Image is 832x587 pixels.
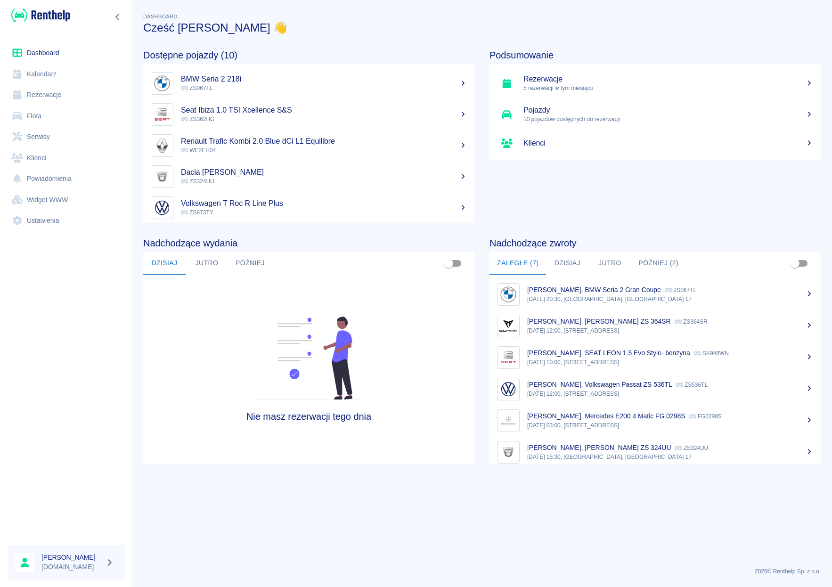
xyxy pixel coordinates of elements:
[143,68,474,99] a: ImageBMW Seria 2 218i ZS067TL
[527,453,813,461] p: [DATE] 15:30, [GEOGRAPHIC_DATA], [GEOGRAPHIC_DATA] 17
[489,130,821,156] a: Klienci
[489,99,821,130] a: Pojazdy10 pojazdów dostępnych do rezerwacji
[588,252,631,275] button: Jutro
[181,178,214,185] span: ZS324UU
[527,390,813,398] p: [DATE] 12:00, [STREET_ADDRESS]
[11,8,70,23] img: Renthelp logo
[440,254,457,272] span: Pokaż przypisane tylko do mnie
[8,126,125,147] a: Serwisy
[8,84,125,106] a: Rezerwacje
[181,147,216,154] span: WE2EH04
[527,326,813,335] p: [DATE] 12:00, [STREET_ADDRESS]
[181,106,467,115] h5: Seat Ibiza 1.0 TSI Xcellence S&S
[153,199,171,217] img: Image
[489,252,546,275] button: Zaległe (7)
[527,381,672,388] p: [PERSON_NAME], Volkswagen Passat ZS 536TL
[499,285,517,303] img: Image
[489,405,821,436] a: Image[PERSON_NAME], Mercedes E200 4 Matic FG 0298S FG0298S[DATE] 03:00, [STREET_ADDRESS]
[143,237,474,249] h4: Nadchodzące wydania
[143,567,821,576] p: 2025 © Renthelp Sp. z o.o.
[489,342,821,373] a: Image[PERSON_NAME], SEAT LEON 1.5 Evo Style- benzyna SK948WN[DATE] 10:00, [STREET_ADDRESS]
[489,278,821,310] a: Image[PERSON_NAME], BMW Seria 2 Gran Coupe ZS067TL[DATE] 20:30, [GEOGRAPHIC_DATA], [GEOGRAPHIC_DA...
[489,310,821,342] a: Image[PERSON_NAME], [PERSON_NAME] ZS 364SR ZS364SR[DATE] 12:00, [STREET_ADDRESS]
[153,168,171,186] img: Image
[153,106,171,123] img: Image
[689,413,721,420] p: FG0298S
[8,168,125,189] a: Powiadomienia
[675,445,708,451] p: ZS324UU
[8,42,125,64] a: Dashboard
[523,139,813,148] h5: Klienci
[676,382,708,388] p: ZS536TL
[489,237,821,249] h4: Nadchodzące zwroty
[631,252,686,275] button: Później (2)
[527,444,671,451] p: [PERSON_NAME], [PERSON_NAME] ZS 324UU
[186,252,228,275] button: Jutro
[527,358,813,367] p: [DATE] 10:00, [STREET_ADDRESS]
[181,74,467,84] h5: BMW Seria 2 218i
[499,380,517,398] img: Image
[499,412,517,430] img: Image
[181,209,213,216] span: ZS673TY
[694,350,729,357] p: SK948WN
[41,553,102,562] h6: [PERSON_NAME]
[143,252,186,275] button: Dzisiaj
[527,318,671,325] p: [PERSON_NAME], [PERSON_NAME] ZS 364SR
[143,130,474,161] a: ImageRenault Trafic Kombi 2.0 Blue dCi L1 Equilibre WE2EH04
[527,286,661,293] p: [PERSON_NAME], BMW Seria 2 Gran Coupe
[499,317,517,335] img: Image
[665,287,696,293] p: ZS067TL
[523,115,813,123] p: 10 pojazdów dostępnych do rezerwacji
[143,14,178,19] span: Dashboard
[489,373,821,405] a: Image[PERSON_NAME], Volkswagen Passat ZS 536TL ZS536TL[DATE] 12:00, [STREET_ADDRESS]
[153,74,171,92] img: Image
[499,443,517,461] img: Image
[143,99,474,130] a: ImageSeat Ibiza 1.0 TSI Xcellence S&S ZS362HG
[185,411,433,422] h4: Nie masz rezerwacji tego dnia
[8,210,125,231] a: Ustawienia
[523,106,813,115] h5: Pojazdy
[181,85,212,91] span: ZS067TL
[786,254,804,272] span: Pokaż przypisane tylko do mnie
[111,11,125,23] button: Zwiń nawigację
[181,199,467,208] h5: Volkswagen T Roc R Line Plus
[41,562,102,572] p: [DOMAIN_NAME]
[153,137,171,155] img: Image
[248,317,370,399] img: Fleet
[546,252,588,275] button: Dzisiaj
[523,74,813,84] h5: Rezerwacje
[489,436,821,468] a: Image[PERSON_NAME], [PERSON_NAME] ZS 324UU ZS324UU[DATE] 15:30, [GEOGRAPHIC_DATA], [GEOGRAPHIC_DA...
[8,106,125,127] a: Flota
[143,49,474,61] h4: Dostępne pojazdy (10)
[527,412,685,420] p: [PERSON_NAME], Mercedes E200 4 Matic FG 0298S
[8,64,125,85] a: Kalendarz
[527,421,813,430] p: [DATE] 03:00, [STREET_ADDRESS]
[499,349,517,367] img: Image
[228,252,272,275] button: Później
[8,147,125,169] a: Klienci
[181,168,467,177] h5: Dacia [PERSON_NAME]
[143,192,474,223] a: ImageVolkswagen T Roc R Line Plus ZS673TY
[489,49,821,61] h4: Podsumowanie
[527,349,690,357] p: [PERSON_NAME], SEAT LEON 1.5 Evo Style- benzyna
[143,21,821,34] h3: Cześć [PERSON_NAME] 👋
[181,116,214,122] span: ZS362HG
[489,68,821,99] a: Rezerwacje5 rezerwacji w tym miesiącu
[8,189,125,211] a: Widget WWW
[523,84,813,92] p: 5 rezerwacji w tym miesiącu
[181,137,467,146] h5: Renault Trafic Kombi 2.0 Blue dCi L1 Equilibre
[8,8,70,23] a: Renthelp logo
[527,295,813,303] p: [DATE] 20:30, [GEOGRAPHIC_DATA], [GEOGRAPHIC_DATA] 17
[675,318,708,325] p: ZS364SR
[143,161,474,192] a: ImageDacia [PERSON_NAME] ZS324UU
